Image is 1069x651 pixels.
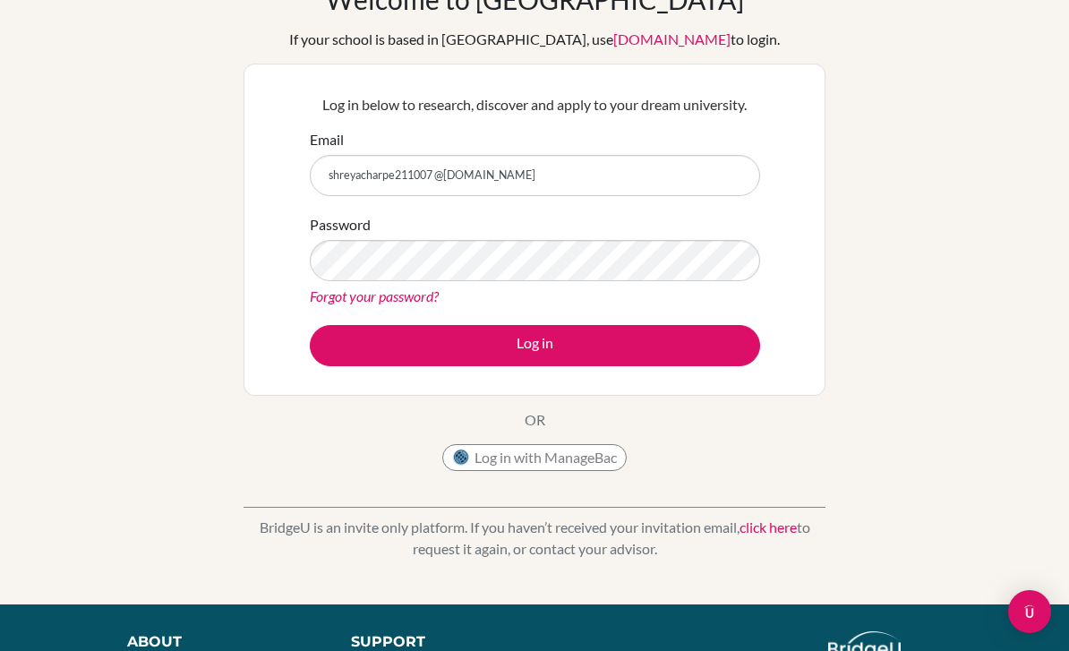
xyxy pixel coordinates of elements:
div: Open Intercom Messenger [1008,590,1051,633]
label: Email [310,129,344,150]
p: OR [525,409,545,431]
p: BridgeU is an invite only platform. If you haven’t received your invitation email, to request it ... [244,517,825,560]
button: Log in [310,325,760,366]
button: Log in with ManageBac [442,444,627,471]
p: Log in below to research, discover and apply to your dream university. [310,94,760,116]
div: If your school is based in [GEOGRAPHIC_DATA], use to login. [289,29,780,50]
a: click here [740,518,797,535]
label: Password [310,214,371,236]
a: Forgot your password? [310,287,439,304]
a: [DOMAIN_NAME] [613,30,731,47]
